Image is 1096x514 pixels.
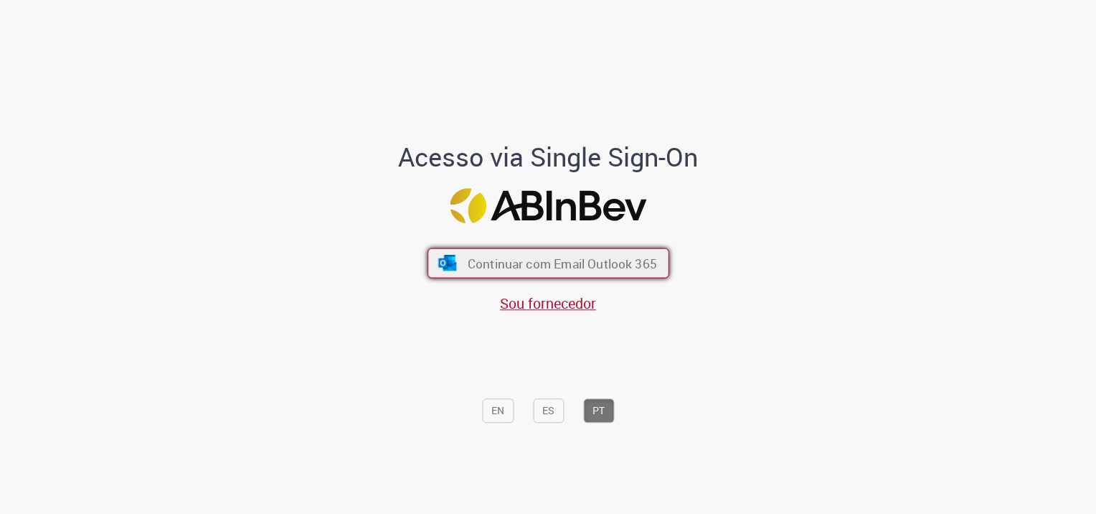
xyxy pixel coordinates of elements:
[450,188,646,223] img: Logo ABInBev
[437,256,458,271] img: ícone Azure/Microsoft 360
[482,398,514,423] button: EN
[500,294,596,313] a: Sou fornecedor
[349,143,747,172] h1: Acesso via Single Sign-On
[467,256,656,272] span: Continuar com Email Outlook 365
[533,398,564,423] button: ES
[427,248,669,279] button: ícone Azure/Microsoft 360 Continuar com Email Outlook 365
[583,398,614,423] button: PT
